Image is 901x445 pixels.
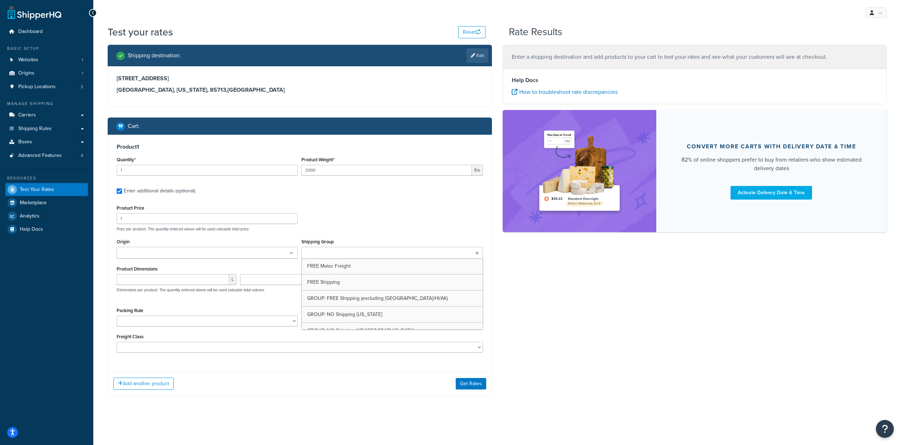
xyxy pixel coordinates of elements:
[301,165,471,176] input: 0.00
[229,274,236,285] span: L
[5,80,88,94] li: Pickup Locations
[117,334,144,339] label: Freight Class
[5,67,88,80] a: Origins1
[5,135,88,149] a: Boxes
[18,112,36,118] span: Carriers
[5,53,88,67] li: Websites
[5,149,88,162] li: Advanced Features
[115,226,485,231] p: Price per product. The quantity entered above will be used calculate total price.
[117,239,130,244] label: Origin
[117,165,298,176] input: 0.0
[5,196,88,209] a: Marketplace
[302,323,482,339] a: GROUP: NO Shipping MD/[GEOGRAPHIC_DATA]
[81,84,83,90] span: 2
[128,52,181,59] h2: Shipping destination :
[18,84,56,90] span: Pickup Locations
[81,153,83,159] span: 4
[5,109,88,122] a: Carriers
[307,262,351,270] span: FREE Motor Freight
[117,205,144,211] label: Product Price
[115,287,265,292] p: Dimensions per product. The quantity entered above will be used calculate total volume.
[5,175,88,181] div: Resources
[20,200,47,206] span: Marketplace
[117,86,483,94] h3: [GEOGRAPHIC_DATA], [US_STATE], 85713 , [GEOGRAPHIC_DATA]
[302,291,482,306] a: GROUP: FREE Shipping (excluding [GEOGRAPHIC_DATA]/HI/AK)
[124,186,195,196] div: Enter additional details (optional)
[18,139,32,145] span: Boxes
[18,57,38,63] span: Websites
[512,76,878,85] h4: Help Docs
[5,80,88,94] a: Pickup Locations2
[117,157,136,162] label: Quantity*
[5,122,88,135] a: Shipping Rules
[20,226,43,233] span: Help Docs
[535,121,624,221] img: feature-image-ddt-36eae7f7280da8017bfb280eaccd9c446f90b1fe08728e4019434db127062ab4.png
[301,239,334,244] label: Shipping Group
[509,27,562,38] h2: Rate Results
[18,29,43,35] span: Dashboard
[687,143,856,150] div: Convert more carts with delivery date & time
[456,378,486,389] button: Get Rates
[307,311,382,318] span: GROUP: NO Shipping [US_STATE]
[128,123,140,129] h2: Cart :
[18,153,62,159] span: Advanced Features
[302,274,482,290] a: FREE Shipping
[302,307,482,322] a: GROUP: NO Shipping [US_STATE]
[117,188,122,194] input: Enter additional details (optional)
[18,126,52,132] span: Shipping Rules
[5,223,88,236] a: Help Docs
[117,266,158,272] label: Product Dimensions
[307,278,340,286] span: FREE Shipping
[5,53,88,67] a: Websites1
[307,327,414,334] span: GROUP: NO Shipping MD/[GEOGRAPHIC_DATA]
[5,210,88,222] a: Analytics
[108,25,173,39] h1: Test your rates
[5,46,88,52] div: Basic Setup
[731,186,812,200] a: Activate Delivery Date & Time
[472,165,483,176] span: lbs
[82,70,83,76] span: 1
[82,57,83,63] span: 1
[512,88,618,96] a: How to troubleshoot rate discrepancies
[18,70,34,76] span: Origins
[117,143,483,150] h3: Product 1
[117,75,483,82] h3: [STREET_ADDRESS]
[5,25,88,38] a: Dashboard
[117,308,143,313] label: Packing Rule
[301,157,334,162] label: Product Weight*
[307,295,448,302] span: GROUP: FREE Shipping (excluding [GEOGRAPHIC_DATA]/HI/AK)
[5,67,88,80] li: Origins
[5,101,88,107] div: Manage Shipping
[458,26,485,38] button: Reset
[20,187,54,193] span: Test Your Rates
[512,52,878,62] p: Enter a shipping destination and add products to your cart to test your rates and see what your c...
[5,149,88,162] a: Advanced Features4
[302,258,482,274] a: FREE Motor Freight
[876,420,894,438] button: Open Resource Center
[674,155,869,173] div: 82% of online shoppers prefer to buy from retailers who show estimated delivery dates
[113,378,174,390] button: Add another product
[5,183,88,196] a: Test Your Rates
[20,213,39,219] span: Analytics
[466,48,488,63] a: Edit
